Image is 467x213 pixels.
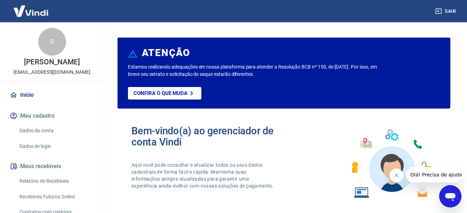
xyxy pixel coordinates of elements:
button: Meus recebíveis [8,159,96,174]
p: [PERSON_NAME] [24,58,80,66]
a: Dados da conta [17,124,96,138]
a: Confira o que muda [128,87,201,100]
iframe: Fechar mensagem [389,168,403,182]
a: Dados de login [17,139,96,153]
div: R [38,28,66,56]
p: Aqui você pode consultar e atualizar todos os seus dados cadastrais de forma fácil e rápida. Mant... [131,161,275,189]
img: Imagem de um avatar masculino com diversos icones exemplificando as funcionalidades do gerenciado... [345,125,436,202]
a: Recebíveis Futuros Online [17,190,96,204]
h2: Bem-vindo(a) ao gerenciador de conta Vindi [131,125,284,148]
iframe: Botão para abrir a janela de mensagens [439,185,461,207]
button: Sair [434,5,459,18]
iframe: Mensagem da empresa [406,167,461,182]
p: Estamos realizando adequações em nossa plataforma para atender a Resolução BCB nº 150, de [DATE].... [128,63,378,78]
h6: ATENÇÃO [142,49,190,56]
a: Início [8,87,96,103]
img: Vindi [8,0,54,22]
p: [EMAIL_ADDRESS][DOMAIN_NAME] [14,69,90,76]
button: Meu cadastro [8,108,96,124]
span: Olá! Precisa de ajuda? [4,5,58,10]
p: Confira o que muda [134,90,187,96]
a: Relatório de Recebíveis [17,174,96,188]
